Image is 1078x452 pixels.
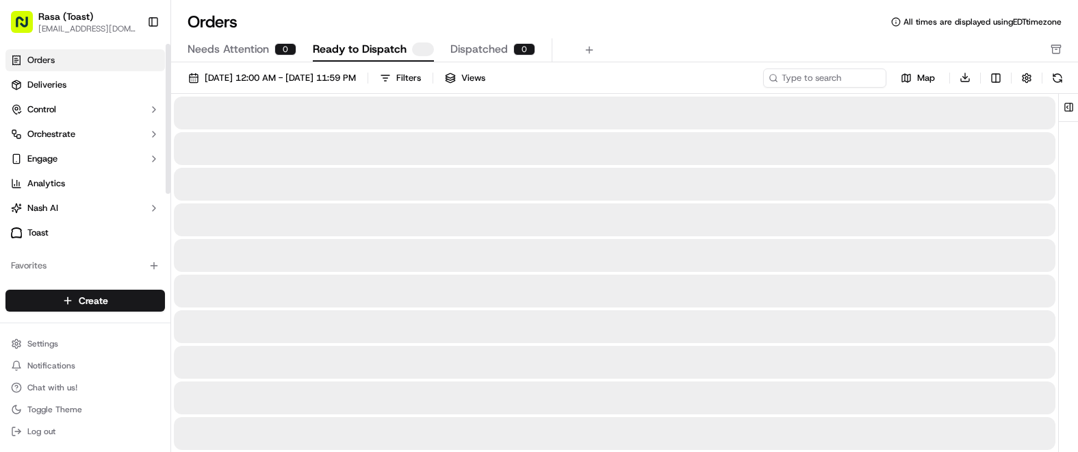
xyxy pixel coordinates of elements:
[903,16,1062,27] span: All times are displayed using EDT timezone
[27,177,65,190] span: Analytics
[27,103,56,116] span: Control
[5,197,165,219] button: Nash AI
[513,43,535,55] div: 0
[27,360,75,371] span: Notifications
[182,68,362,88] button: [DATE] 12:00 AM - [DATE] 11:59 PM
[5,422,165,441] button: Log out
[27,382,77,393] span: Chat with us!
[5,290,165,312] button: Create
[27,227,49,239] span: Toast
[374,68,427,88] button: Filters
[5,74,165,96] a: Deliveries
[11,227,22,238] img: Toast logo
[5,334,165,353] button: Settings
[38,10,93,23] button: Rasa (Toast)
[439,68,491,88] button: Views
[313,41,407,58] span: Ready to Dispatch
[5,173,165,194] a: Analytics
[5,49,165,71] a: Orders
[27,202,58,214] span: Nash AI
[396,72,421,84] div: Filters
[763,68,886,88] input: Type to search
[79,294,108,307] span: Create
[27,128,75,140] span: Orchestrate
[27,404,82,415] span: Toggle Theme
[892,70,944,86] button: Map
[27,54,55,66] span: Orders
[188,11,238,33] h1: Orders
[5,378,165,397] button: Chat with us!
[5,5,142,38] button: Rasa (Toast)[EMAIL_ADDRESS][DOMAIN_NAME]
[27,426,55,437] span: Log out
[27,153,57,165] span: Engage
[5,123,165,145] button: Orchestrate
[5,400,165,419] button: Toggle Theme
[5,356,165,375] button: Notifications
[450,41,508,58] span: Dispatched
[188,41,269,58] span: Needs Attention
[5,99,165,121] button: Control
[27,338,58,349] span: Settings
[461,72,485,84] span: Views
[917,72,935,84] span: Map
[38,23,136,34] button: [EMAIL_ADDRESS][DOMAIN_NAME]
[5,222,165,244] a: Toast
[1048,68,1067,88] button: Refresh
[205,72,356,84] span: [DATE] 12:00 AM - [DATE] 11:59 PM
[5,148,165,170] button: Engage
[274,43,296,55] div: 0
[27,79,66,91] span: Deliveries
[5,255,165,277] div: Favorites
